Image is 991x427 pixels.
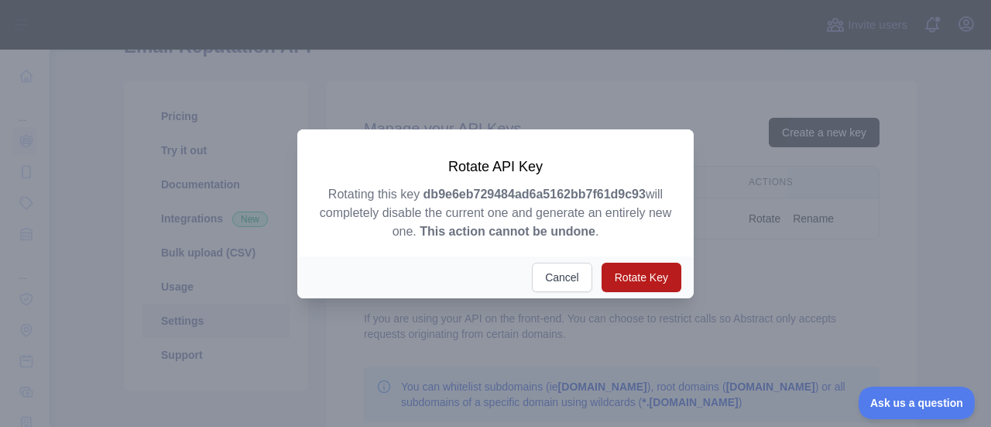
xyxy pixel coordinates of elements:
[316,157,675,176] h3: Rotate API Key
[532,263,592,292] button: Cancel
[420,225,595,238] strong: This action cannot be undone
[316,185,675,241] p: Rotating this key will completely disable the current one and generate an entirely new one. .
[423,188,646,201] strong: db9e6eb729484ad6a5162bb7f61d9c93
[602,263,681,292] button: Rotate Key
[859,387,976,419] iframe: Toggle Customer Support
